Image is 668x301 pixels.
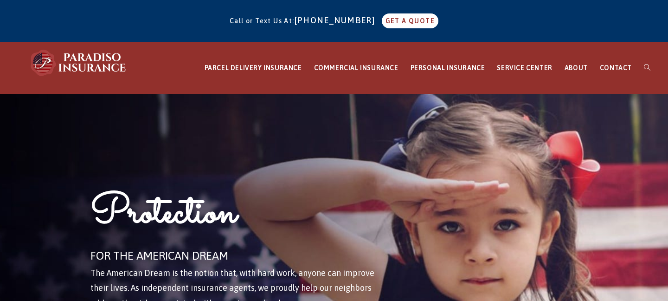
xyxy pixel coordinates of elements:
span: ABOUT [565,64,588,72]
a: GET A QUOTE [382,13,438,28]
span: CONTACT [600,64,632,72]
a: CONTACT [594,42,638,94]
a: PERSONAL INSURANCE [405,42,491,94]
span: COMMERCIAL INSURANCE [314,64,398,72]
span: PERSONAL INSURANCE [411,64,485,72]
a: ABOUT [559,42,594,94]
span: Call or Text Us At: [230,17,295,25]
a: PARCEL DELIVERY INSURANCE [199,42,308,94]
a: SERVICE CENTER [491,42,558,94]
h1: Protection [90,187,386,246]
span: PARCEL DELIVERY INSURANCE [205,64,302,72]
a: COMMERCIAL INSURANCE [308,42,405,94]
span: SERVICE CENTER [497,64,552,72]
img: Paradiso Insurance [28,49,130,77]
span: FOR THE AMERICAN DREAM [90,249,228,262]
a: [PHONE_NUMBER] [295,15,380,25]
